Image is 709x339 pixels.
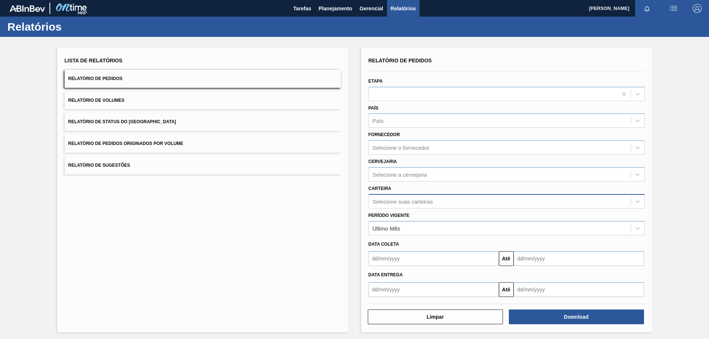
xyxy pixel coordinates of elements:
[369,159,397,164] label: Cervejaria
[68,141,184,146] span: Relatório de Pedidos Originados por Volume
[65,91,341,110] button: Relatório de Volumes
[293,4,311,13] span: Tarefas
[369,186,391,191] label: Carteira
[68,119,176,124] span: Relatório de Status do [GEOGRAPHIC_DATA]
[669,4,678,13] img: userActions
[68,98,124,103] span: Relatório de Volumes
[68,76,123,81] span: Relatório de Pedidos
[373,198,433,204] div: Selecione suas carteiras
[68,163,130,168] span: Relatório de Sugestões
[369,242,399,247] span: Data coleta
[369,58,432,63] span: Relatório de Pedidos
[373,118,384,124] div: País
[65,58,123,63] span: Lista de Relatórios
[65,156,341,174] button: Relatório de Sugestões
[373,145,429,151] div: Selecione o fornecedor
[369,132,400,137] label: Fornecedor
[369,79,383,84] label: Etapa
[373,171,427,177] div: Selecione a cervejaria
[373,225,400,231] div: Último Mês
[10,5,45,12] img: TNhmsLtSVTkK8tSr43FrP2fwEKptu5GPRR3wAAAABJRU5ErkJggg==
[499,251,514,266] button: Até
[369,213,410,218] label: Período Vigente
[65,135,341,153] button: Relatório de Pedidos Originados por Volume
[368,309,503,324] button: Limpar
[514,251,644,266] input: dd/mm/yyyy
[65,70,341,88] button: Relatório de Pedidos
[369,282,499,297] input: dd/mm/yyyy
[391,4,416,13] span: Relatórios
[7,23,138,31] h1: Relatórios
[499,282,514,297] button: Até
[635,3,659,14] button: Notificações
[65,113,341,131] button: Relatório de Status do [GEOGRAPHIC_DATA]
[509,309,644,324] button: Download
[319,4,352,13] span: Planejamento
[369,251,499,266] input: dd/mm/yyyy
[369,272,403,277] span: Data entrega
[693,4,702,13] img: Logout
[360,4,383,13] span: Gerencial
[514,282,644,297] input: dd/mm/yyyy
[369,105,379,111] label: País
